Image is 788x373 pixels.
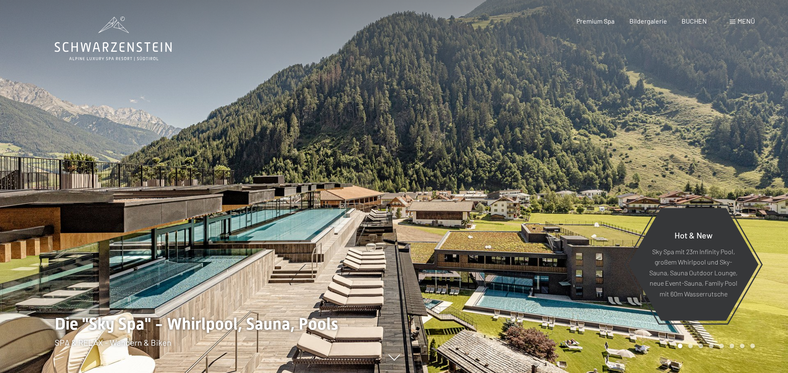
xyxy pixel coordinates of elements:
span: Einwilligung Marketing* [315,207,383,215]
a: BUCHEN [682,17,707,25]
a: Premium Spa [576,17,614,25]
div: Carousel Page 4 [709,344,713,348]
a: Bildergalerie [629,17,667,25]
span: Menü [737,17,755,25]
div: Carousel Page 7 [740,344,745,348]
div: Carousel Page 5 [719,344,724,348]
span: Hot & New [675,230,713,240]
div: Carousel Page 6 [730,344,734,348]
div: Carousel Pagination [675,344,755,348]
p: Sky Spa mit 23m Infinity Pool, großem Whirlpool und Sky-Sauna, Sauna Outdoor Lounge, neue Event-S... [648,246,738,299]
a: Hot & New Sky Spa mit 23m Infinity Pool, großem Whirlpool und Sky-Sauna, Sauna Outdoor Lounge, ne... [628,207,759,321]
div: Carousel Page 1 (Current Slide) [678,344,682,348]
div: Carousel Page 8 [750,344,755,348]
div: Carousel Page 3 [699,344,703,348]
div: Carousel Page 2 [688,344,693,348]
